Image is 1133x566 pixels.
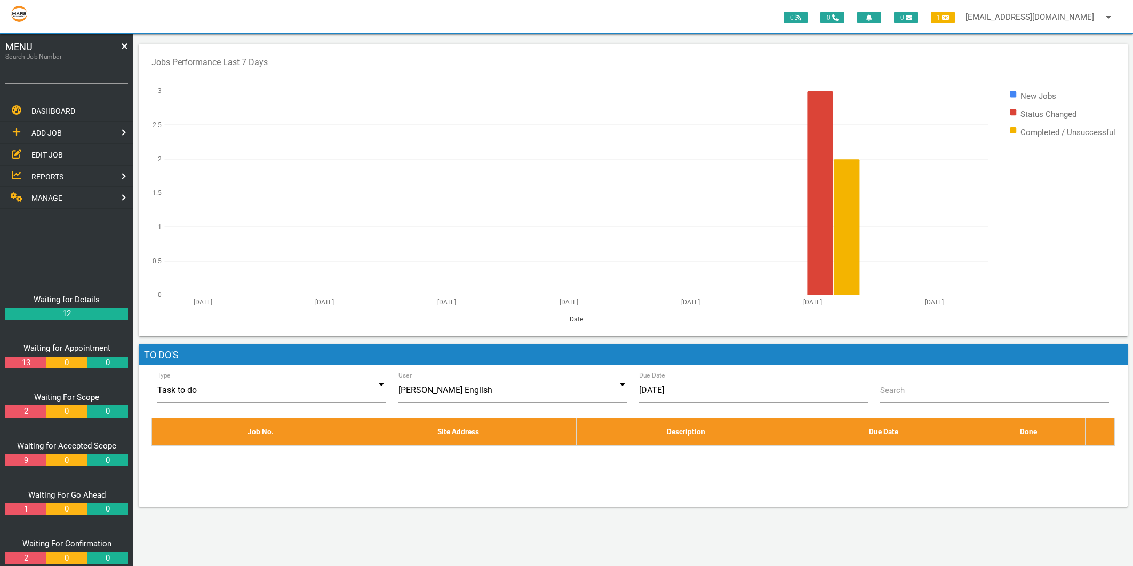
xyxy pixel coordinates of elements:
[576,418,796,445] th: Description
[87,503,127,515] a: 0
[931,12,955,23] span: 1
[31,129,62,137] span: ADD JOB
[23,343,110,353] a: Waiting for Appointment
[87,552,127,564] a: 0
[153,121,162,129] text: 2.5
[28,490,106,500] a: Waiting For Go Ahead
[1020,109,1076,119] text: Status Changed
[153,189,162,196] text: 1.5
[17,441,116,451] a: Waiting for Accepted Scope
[87,405,127,418] a: 0
[5,40,33,54] span: MENU
[570,316,583,323] text: Date
[31,194,62,202] span: MANAGE
[46,405,87,418] a: 0
[681,298,700,305] text: [DATE]
[11,5,28,22] img: s3file
[5,405,46,418] a: 2
[560,298,578,305] text: [DATE]
[157,371,171,380] label: Type
[820,12,844,23] span: 0
[151,57,268,67] text: Jobs Performance Last 7 Days
[22,539,111,548] a: Waiting For Confirmation
[158,87,162,95] text: 3
[31,172,63,180] span: REPORTS
[796,418,971,445] th: Due Date
[398,371,412,380] label: User
[5,454,46,467] a: 9
[139,344,1128,366] h1: To Do's
[153,257,162,264] text: 0.5
[340,418,577,445] th: Site Address
[784,12,808,23] span: 0
[971,418,1086,445] th: Done
[5,357,46,369] a: 13
[34,392,99,402] a: Waiting For Scope
[181,418,340,445] th: Job No.
[31,107,75,115] span: DASHBOARD
[437,298,456,305] text: [DATE]
[925,298,944,305] text: [DATE]
[31,150,63,159] span: EDIT JOB
[194,298,212,305] text: [DATE]
[46,552,87,564] a: 0
[158,223,162,231] text: 1
[315,298,334,305] text: [DATE]
[1020,127,1115,137] text: Completed / Unsuccessful
[639,371,665,380] label: Due Date
[803,298,822,305] text: [DATE]
[5,503,46,515] a: 1
[158,291,162,298] text: 0
[5,552,46,564] a: 2
[87,454,127,467] a: 0
[880,384,905,397] label: Search
[46,454,87,467] a: 0
[87,357,127,369] a: 0
[1020,91,1056,100] text: New Jobs
[5,52,103,61] label: Search Job Number
[894,12,918,23] span: 0
[46,503,87,515] a: 0
[158,155,162,162] text: 2
[34,295,100,304] a: Waiting for Details
[46,357,87,369] a: 0
[5,308,128,320] a: 12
